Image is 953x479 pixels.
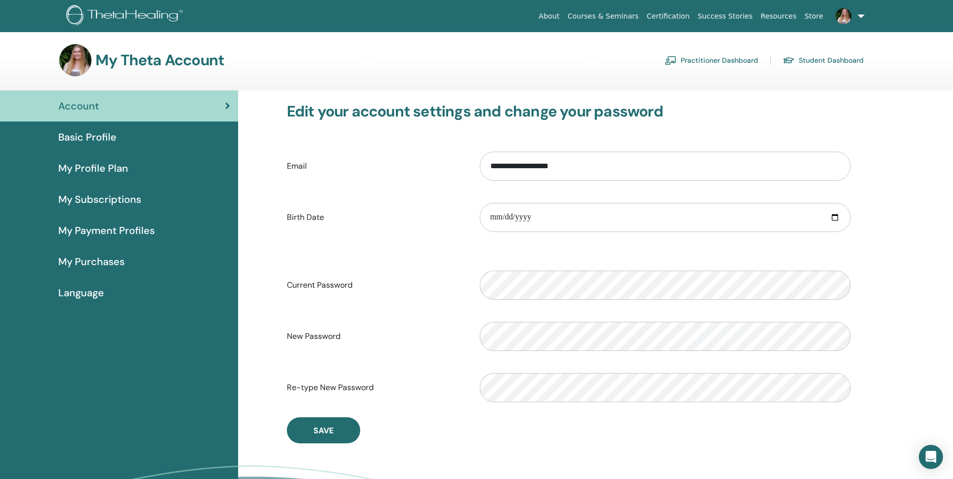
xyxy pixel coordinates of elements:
[665,52,758,68] a: Practitioner Dashboard
[643,7,693,26] a: Certification
[783,52,864,68] a: Student Dashboard
[58,223,155,238] span: My Payment Profiles
[665,56,677,65] img: chalkboard-teacher.svg
[58,192,141,207] span: My Subscriptions
[58,285,104,300] span: Language
[279,276,472,295] label: Current Password
[279,157,472,176] label: Email
[59,44,91,76] img: default.jpg
[313,425,334,436] span: Save
[279,327,472,346] label: New Password
[58,130,117,145] span: Basic Profile
[58,98,99,113] span: Account
[279,208,472,227] label: Birth Date
[757,7,801,26] a: Resources
[783,56,795,65] img: graduation-cap.svg
[287,417,360,443] button: Save
[58,161,128,176] span: My Profile Plan
[287,102,851,121] h3: Edit your account settings and change your password
[95,51,224,69] h3: My Theta Account
[835,8,852,24] img: default.jpg
[801,7,827,26] a: Store
[919,445,943,469] div: Open Intercom Messenger
[279,378,472,397] label: Re-type New Password
[58,254,125,269] span: My Purchases
[564,7,643,26] a: Courses & Seminars
[535,7,563,26] a: About
[66,5,186,28] img: logo.png
[694,7,757,26] a: Success Stories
